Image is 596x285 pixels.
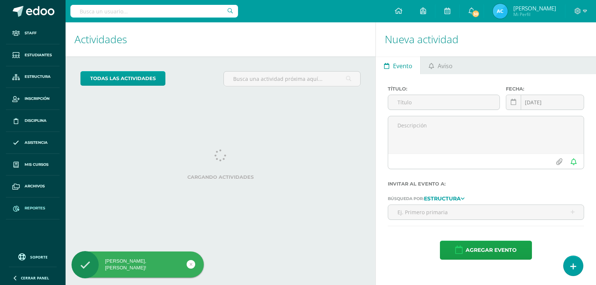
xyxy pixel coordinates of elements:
span: Agregar evento [466,241,517,259]
span: Disciplina [25,118,47,124]
h1: Nueva actividad [385,22,587,56]
a: Archivos [6,175,60,197]
span: Reportes [25,205,45,211]
label: Título: [388,86,500,92]
input: Busca una actividad próxima aquí... [224,72,360,86]
a: Estructura [424,196,465,201]
h1: Actividades [74,22,367,56]
input: Ej. Primero primaria [388,205,584,219]
span: Evento [393,57,412,75]
span: Cerrar panel [21,275,49,281]
span: Búsqueda por: [388,196,424,201]
span: Estudiantes [25,52,52,58]
a: Soporte [9,251,57,262]
span: Soporte [30,254,48,260]
input: Título [388,95,500,110]
span: Archivos [25,183,45,189]
input: Busca un usuario... [70,5,238,18]
span: Mi Perfil [513,11,556,18]
a: Estudiantes [6,44,60,66]
label: Invitar al evento a: [388,181,584,187]
a: Inscripción [6,88,60,110]
a: Estructura [6,66,60,88]
span: Staff [25,30,37,36]
img: 7beea68d8eae272a5db53efdfc156afa.png [493,4,508,19]
span: Inscripción [25,96,50,102]
label: Fecha: [506,86,584,92]
a: todas las Actividades [80,71,165,86]
a: Asistencia [6,132,60,154]
div: [PERSON_NAME], [PERSON_NAME]! [72,258,204,271]
a: Evento [376,56,420,74]
a: Aviso [421,56,460,74]
a: Disciplina [6,110,60,132]
a: Mis cursos [6,154,60,176]
span: [PERSON_NAME] [513,4,556,12]
button: Agregar evento [440,241,532,260]
span: Mis cursos [25,162,48,168]
label: Cargando actividades [80,174,361,180]
input: Fecha de entrega [506,95,584,110]
strong: Estructura [424,195,461,202]
span: Asistencia [25,140,48,146]
span: 30 [472,10,480,18]
span: Estructura [25,74,51,80]
a: Reportes [6,197,60,219]
a: Staff [6,22,60,44]
span: Aviso [438,57,453,75]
